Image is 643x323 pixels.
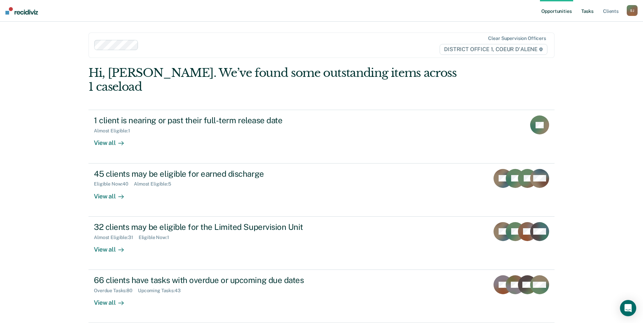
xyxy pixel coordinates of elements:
div: 66 clients have tasks with overdue or upcoming due dates [94,275,332,285]
div: Clear supervision officers [488,36,546,41]
div: View all [94,134,132,147]
div: Overdue Tasks : 80 [94,288,138,294]
div: Open Intercom Messenger [620,300,636,316]
div: Almost Eligible : 31 [94,235,139,240]
div: Almost Eligible : 1 [94,128,136,134]
div: Hi, [PERSON_NAME]. We’ve found some outstanding items across 1 caseload [88,66,461,94]
div: View all [94,240,132,253]
div: 32 clients may be eligible for the Limited Supervision Unit [94,222,332,232]
a: 66 clients have tasks with overdue or upcoming due datesOverdue Tasks:80Upcoming Tasks:43View all [88,270,555,323]
div: Almost Eligible : 5 [134,181,177,187]
div: View all [94,187,132,200]
div: 1 client is nearing or past their full-term release date [94,115,332,125]
span: DISTRICT OFFICE 1, COEUR D'ALENE [440,44,547,55]
button: SJ [627,5,638,16]
div: View all [94,294,132,307]
a: 1 client is nearing or past their full-term release dateAlmost Eligible:1View all [88,110,555,163]
div: Eligible Now : 40 [94,181,134,187]
div: Eligible Now : 1 [139,235,175,240]
a: 45 clients may be eligible for earned dischargeEligible Now:40Almost Eligible:5View all [88,164,555,217]
div: S J [627,5,638,16]
div: Upcoming Tasks : 43 [138,288,186,294]
img: Recidiviz [5,7,38,15]
div: 45 clients may be eligible for earned discharge [94,169,332,179]
a: 32 clients may be eligible for the Limited Supervision UnitAlmost Eligible:31Eligible Now:1View all [88,217,555,270]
